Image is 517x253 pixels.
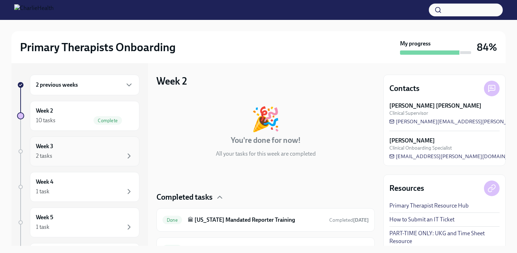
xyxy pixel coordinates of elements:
a: Week 210 tasksComplete [17,101,139,131]
h6: 📚 Docebo Training Courses [188,245,319,253]
strong: [PERSON_NAME] [389,137,435,145]
div: 2 previous weeks [30,75,139,95]
a: Done🏛 [US_STATE] Mandated Reporter TrainingCompleted[DATE] [162,214,369,226]
span: August 13th, 2025 17:16 [324,246,369,253]
p: All your tasks for this week are completed [216,150,316,158]
h6: 🏛 [US_STATE] Mandated Reporter Training [188,216,324,224]
a: PART-TIME ONLY: UKG and Time Sheet Resource [389,230,500,245]
span: Clinical Onboarding Specialist [389,145,452,151]
h6: 2 previous weeks [36,81,78,89]
strong: [PERSON_NAME] [PERSON_NAME] [389,102,481,110]
div: Completed tasks [156,192,375,203]
h6: Week 4 [36,178,53,186]
h4: Contacts [389,83,420,94]
h6: Week 5 [36,214,53,221]
a: Week 51 task [17,208,139,237]
div: 🎉 [251,107,280,131]
a: Week 32 tasks [17,136,139,166]
div: 10 tasks [36,117,55,124]
a: How to Submit an IT Ticket [389,216,454,224]
span: Done [162,217,182,223]
span: Complete [94,118,122,123]
span: August 4th, 2025 17:45 [329,217,369,224]
div: 1 task [36,188,49,195]
span: Completed [329,217,369,223]
h6: Week 3 [36,142,53,150]
strong: My progress [400,40,431,48]
h3: 84% [477,41,497,54]
img: CharlieHealth [14,4,54,16]
div: 2 tasks [36,152,52,160]
span: Clinical Supervisor [389,110,428,117]
h4: Resources [389,183,424,194]
a: Week 41 task [17,172,139,202]
h6: Week 2 [36,107,53,115]
h4: You're done for now! [231,135,301,146]
a: Primary Therapist Resource Hub [389,202,469,210]
h4: Completed tasks [156,192,213,203]
h2: Primary Therapists Onboarding [20,40,176,54]
strong: [DATE] [353,217,369,223]
div: 1 task [36,223,49,231]
h3: Week 2 [156,75,187,87]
